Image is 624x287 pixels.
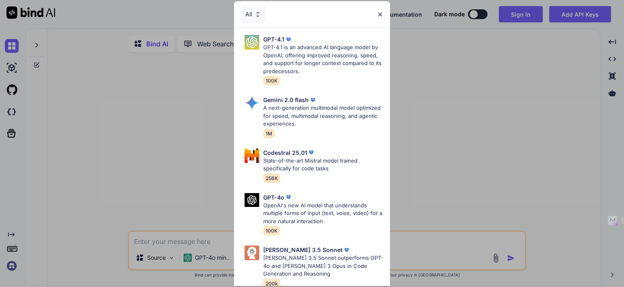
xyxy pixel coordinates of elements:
[263,104,383,128] p: A next-generation multimodal model optimized for speed, multimodal reasoning, and agentic experie...
[263,35,284,43] p: GPT-4.1
[284,193,292,201] img: premium
[263,129,275,138] span: 1M
[263,96,309,104] p: Gemini 2.0 flash
[263,193,284,202] p: GPT-4o
[245,96,259,110] img: Pick Models
[263,246,342,254] p: [PERSON_NAME] 3.5 Sonnet
[307,148,315,157] img: premium
[284,35,292,43] img: premium
[263,76,280,85] span: 100K
[263,157,383,173] p: State-of-the-art Mistral model trained specifically for code tasks
[263,43,383,75] p: GPT-4.1 is an advanced AI language model by OpenAI, offering improved reasoning, speed, and suppo...
[263,202,383,226] p: OpenAI's new AI model that understands multiple forms of input (text, voice, video) for a more na...
[245,193,259,207] img: Pick Models
[342,246,351,254] img: premium
[377,11,383,18] img: close
[254,11,261,18] img: Pick Models
[245,35,259,50] img: Pick Models
[309,96,317,104] img: premium
[263,254,383,278] p: [PERSON_NAME] 3.5 Sonnet outperforms GPT-4o and [PERSON_NAME] 3 Opus in Code Generation and Reaso...
[240,5,266,23] div: All
[245,246,259,260] img: Pick Models
[263,148,307,157] p: Codestral 25.01
[245,148,259,163] img: Pick Models
[263,226,280,235] span: 100K
[263,174,280,183] span: 256K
